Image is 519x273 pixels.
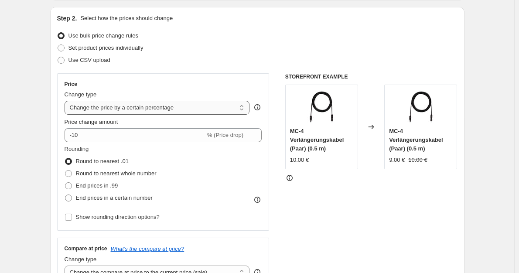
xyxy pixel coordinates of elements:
div: 9.00 € [389,156,405,164]
span: Round to nearest whole number [76,170,157,177]
span: Use CSV upload [68,57,110,63]
span: End prices in a certain number [76,195,153,201]
span: Price change amount [65,119,118,125]
span: Round to nearest .01 [76,158,129,164]
strike: 10.00 € [408,156,427,164]
span: MC-4 Verlängerungskabel (Paar) (0.5 m) [290,128,344,152]
span: MC-4 Verlängerungskabel (Paar) (0.5 m) [389,128,443,152]
span: Use bulk price change rules [68,32,138,39]
button: What's the compare at price? [111,246,184,252]
img: kabel.3_1_80x.webp [403,89,438,124]
h3: Price [65,81,77,88]
span: Change type [65,91,97,98]
span: Set product prices individually [68,44,143,51]
span: Rounding [65,146,89,152]
span: % (Price drop) [207,132,243,138]
p: Select how the prices should change [80,14,173,23]
img: kabel.3_1_80x.webp [304,89,339,124]
span: End prices in .99 [76,182,118,189]
h3: Compare at price [65,245,107,252]
h2: Step 2. [57,14,77,23]
div: help [253,103,262,112]
span: Show rounding direction options? [76,214,160,220]
h6: STOREFRONT EXAMPLE [285,73,458,80]
span: Change type [65,256,97,263]
div: 10.00 € [290,156,309,164]
input: -15 [65,128,205,142]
